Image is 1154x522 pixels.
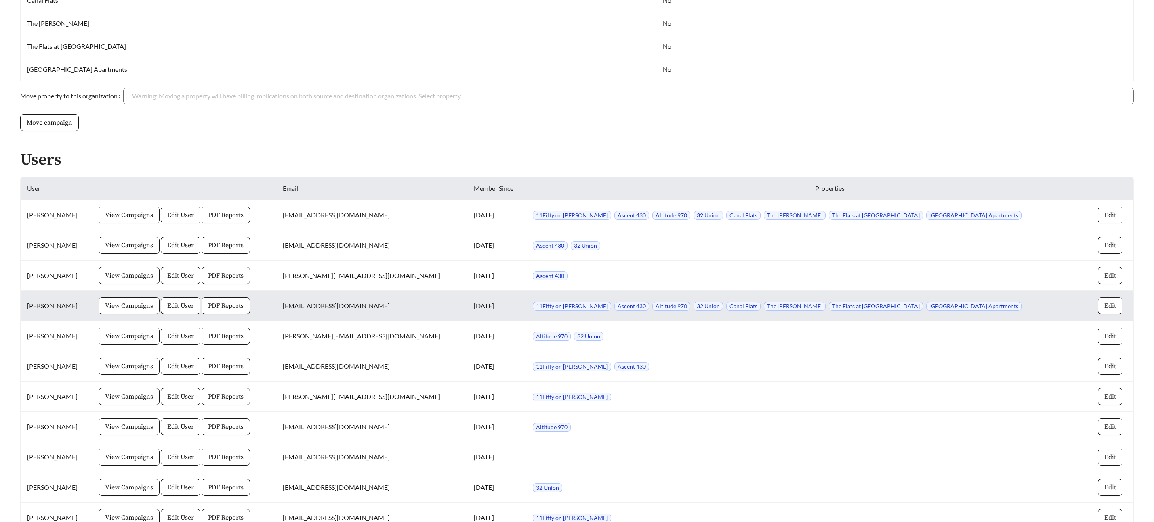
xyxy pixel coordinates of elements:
[614,362,649,371] span: Ascent 430
[99,207,160,223] button: View Campaigns
[726,211,761,220] span: Canal Flats
[21,351,92,382] td: [PERSON_NAME]
[27,118,72,127] span: Move campaign
[99,483,160,491] a: View Campaigns
[161,241,200,248] a: Edit User
[533,302,611,311] span: 11Fifty on [PERSON_NAME]
[652,302,690,311] span: Altitude 970
[1098,358,1122,375] button: Edit
[208,210,244,220] span: PDF Reports
[167,392,194,401] span: Edit User
[533,393,611,401] span: 11Fifty on [PERSON_NAME]
[167,331,194,341] span: Edit User
[533,241,568,250] span: Ascent 430
[161,301,200,309] a: Edit User
[21,230,92,261] td: [PERSON_NAME]
[167,422,194,432] span: Edit User
[161,422,200,430] a: Edit User
[533,362,611,371] span: 11Fifty on [PERSON_NAME]
[161,328,200,345] button: Edit User
[99,453,160,460] a: View Campaigns
[1098,479,1122,496] button: Edit
[829,211,923,220] span: The Flats at [GEOGRAPHIC_DATA]
[21,472,92,503] td: [PERSON_NAME]
[208,422,244,432] span: PDF Reports
[276,230,467,261] td: [EMAIL_ADDRESS][DOMAIN_NAME]
[726,302,761,311] span: Canal Flats
[21,200,92,230] td: [PERSON_NAME]
[161,388,200,405] button: Edit User
[926,211,1022,220] span: [GEOGRAPHIC_DATA] Apartments
[1104,271,1116,280] span: Edit
[208,240,244,250] span: PDF Reports
[1104,331,1116,341] span: Edit
[1104,392,1116,401] span: Edit
[1098,388,1122,405] button: Edit
[208,392,244,401] span: PDF Reports
[467,351,526,382] td: [DATE]
[574,332,603,341] span: 32 Union
[21,291,92,321] td: [PERSON_NAME]
[105,331,153,341] span: View Campaigns
[161,237,200,254] button: Edit User
[202,479,250,496] button: PDF Reports
[208,361,244,371] span: PDF Reports
[99,362,160,370] a: View Campaigns
[208,301,244,311] span: PDF Reports
[1098,449,1122,466] button: Edit
[1104,240,1116,250] span: Edit
[99,267,160,284] button: View Campaigns
[105,452,153,462] span: View Campaigns
[202,207,250,223] button: PDF Reports
[1098,418,1122,435] button: Edit
[1104,361,1116,371] span: Edit
[467,472,526,503] td: [DATE]
[161,392,200,400] a: Edit User
[132,88,1125,104] input: Move property to this organization
[161,332,200,339] a: Edit User
[99,513,160,521] a: View Campaigns
[99,479,160,496] button: View Campaigns
[1104,210,1116,220] span: Edit
[1098,237,1122,254] button: Edit
[208,271,244,280] span: PDF Reports
[99,358,160,375] button: View Campaigns
[202,449,250,466] button: PDF Reports
[99,388,160,405] button: View Campaigns
[1104,452,1116,462] span: Edit
[21,412,92,442] td: [PERSON_NAME]
[167,361,194,371] span: Edit User
[276,412,467,442] td: [EMAIL_ADDRESS][DOMAIN_NAME]
[533,271,568,280] span: Ascent 430
[467,321,526,351] td: [DATE]
[202,267,250,284] button: PDF Reports
[533,332,571,341] span: Altitude 970
[99,297,160,314] button: View Campaigns
[21,12,656,35] td: The [PERSON_NAME]
[167,301,194,311] span: Edit User
[105,271,153,280] span: View Campaigns
[926,302,1022,311] span: [GEOGRAPHIC_DATA] Apartments
[20,88,123,104] label: Move property to this organization
[276,200,467,230] td: [EMAIL_ADDRESS][DOMAIN_NAME]
[167,271,194,280] span: Edit User
[21,321,92,351] td: [PERSON_NAME]
[161,483,200,491] a: Edit User
[276,291,467,321] td: [EMAIL_ADDRESS][DOMAIN_NAME]
[161,513,200,521] a: Edit User
[614,302,649,311] span: Ascent 430
[161,362,200,370] a: Edit User
[467,200,526,230] td: [DATE]
[99,211,160,218] a: View Campaigns
[652,211,690,220] span: Altitude 970
[202,297,250,314] button: PDF Reports
[208,452,244,462] span: PDF Reports
[202,237,250,254] button: PDF Reports
[764,211,826,220] span: The [PERSON_NAME]
[467,261,526,291] td: [DATE]
[208,331,244,341] span: PDF Reports
[533,211,611,220] span: 11Fifty on [PERSON_NAME]
[161,418,200,435] button: Edit User
[99,418,160,435] button: View Campaigns
[276,382,467,412] td: [PERSON_NAME][EMAIL_ADDRESS][DOMAIN_NAME]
